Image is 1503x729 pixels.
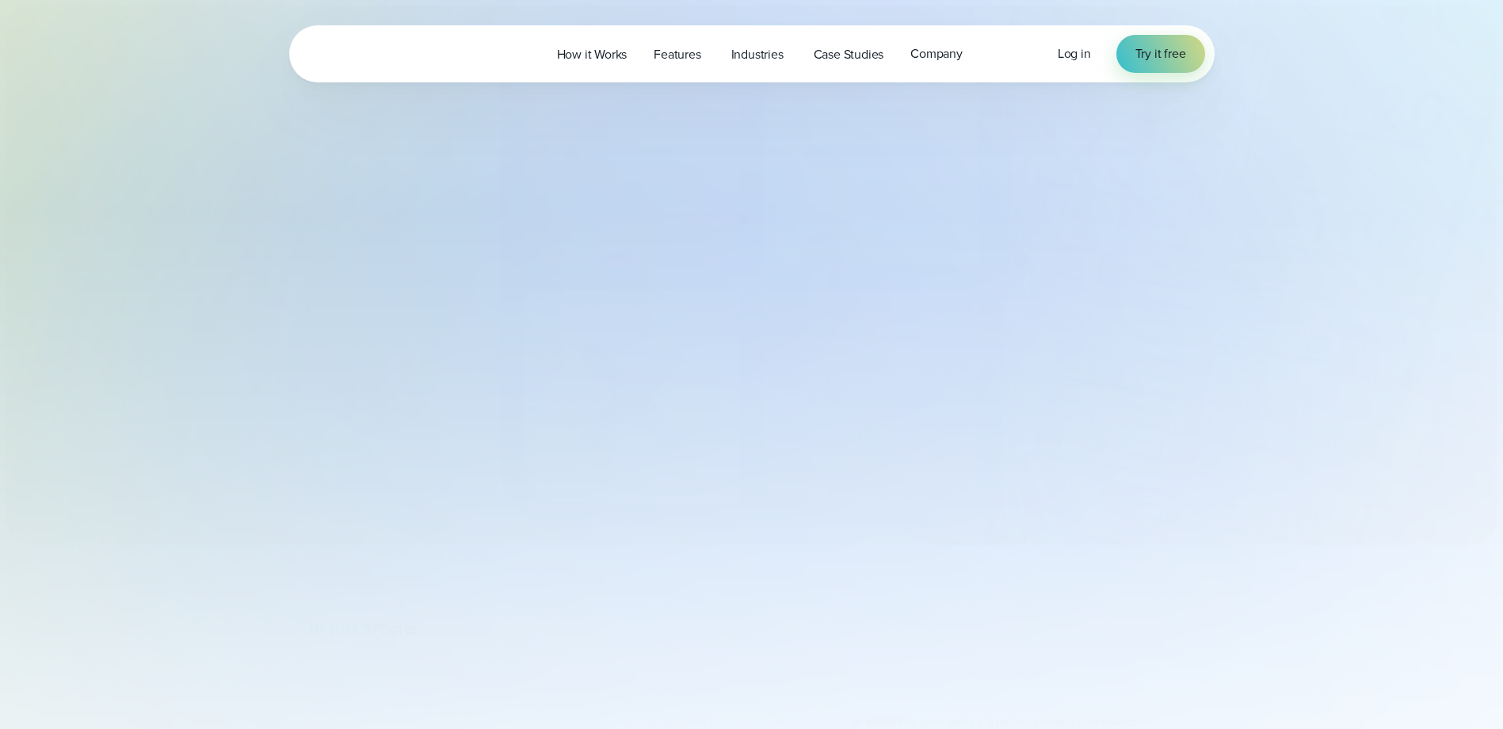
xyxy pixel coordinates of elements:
span: Industries [731,45,784,64]
span: How it Works [557,45,628,64]
a: How it Works [544,38,641,71]
span: Features [654,45,700,64]
span: Case Studies [814,45,884,64]
a: Log in [1058,44,1091,63]
span: Try it free [1135,44,1186,63]
a: Try it free [1116,35,1205,73]
a: Case Studies [800,38,898,71]
span: Company [910,44,963,63]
